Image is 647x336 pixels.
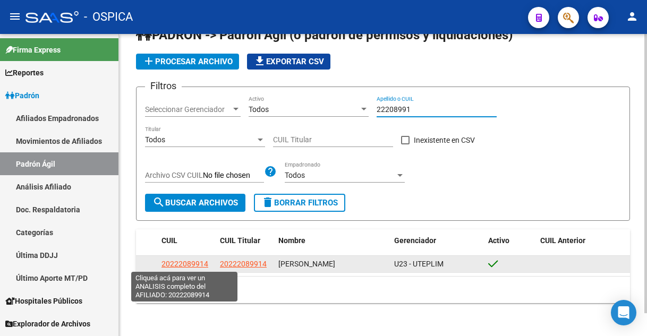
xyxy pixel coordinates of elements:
span: Hospitales Públicos [5,295,82,307]
span: Seleccionar Gerenciador [145,105,231,114]
span: Reportes [5,67,44,79]
span: Borrar Filtros [261,198,338,208]
span: Inexistente en CSV [414,134,475,147]
datatable-header-cell: Nombre [274,229,390,252]
span: Activo [488,236,509,245]
span: Procesar archivo [142,57,233,66]
mat-icon: help [264,165,277,178]
span: 20222089914 [161,260,208,268]
span: Buscar Archivos [152,198,238,208]
datatable-header-cell: CUIL Anterior [536,229,631,252]
datatable-header-cell: CUIL Titular [216,229,274,252]
span: Todos [145,135,165,144]
datatable-header-cell: CUIL [157,229,216,252]
span: Gerenciador [394,236,436,245]
input: Archivo CSV CUIL [203,171,264,180]
button: Buscar Archivos [145,194,245,212]
mat-icon: delete [261,196,274,209]
span: CUIL Anterior [540,236,585,245]
span: Todos [249,105,269,114]
button: Borrar Filtros [254,194,345,212]
span: 20222089914 [220,260,267,268]
span: [PERSON_NAME] [278,260,335,268]
div: Open Intercom Messenger [611,300,636,325]
span: Todos [285,171,305,179]
span: Padrón [5,90,39,101]
span: Archivo CSV CUIL [145,171,203,179]
span: Nombre [278,236,305,245]
span: PADRON -> Padrón Agil (o padrón de permisos y liquidaciones) [136,28,513,42]
mat-icon: add [142,55,155,67]
button: Exportar CSV [247,54,330,70]
datatable-header-cell: Activo [484,229,536,252]
h3: Filtros [145,79,182,93]
mat-icon: person [626,10,639,23]
button: Procesar archivo [136,54,239,70]
span: CUIL Titular [220,236,260,245]
div: 1 total [136,277,630,303]
span: CUIL [161,236,177,245]
span: Exportar CSV [253,57,324,66]
mat-icon: search [152,196,165,209]
span: Explorador de Archivos [5,318,90,330]
mat-icon: menu [8,10,21,23]
datatable-header-cell: Gerenciador [390,229,484,252]
span: - OSPICA [84,5,133,29]
mat-icon: file_download [253,55,266,67]
span: Firma Express [5,44,61,56]
span: U23 - UTEPLIM [394,260,444,268]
